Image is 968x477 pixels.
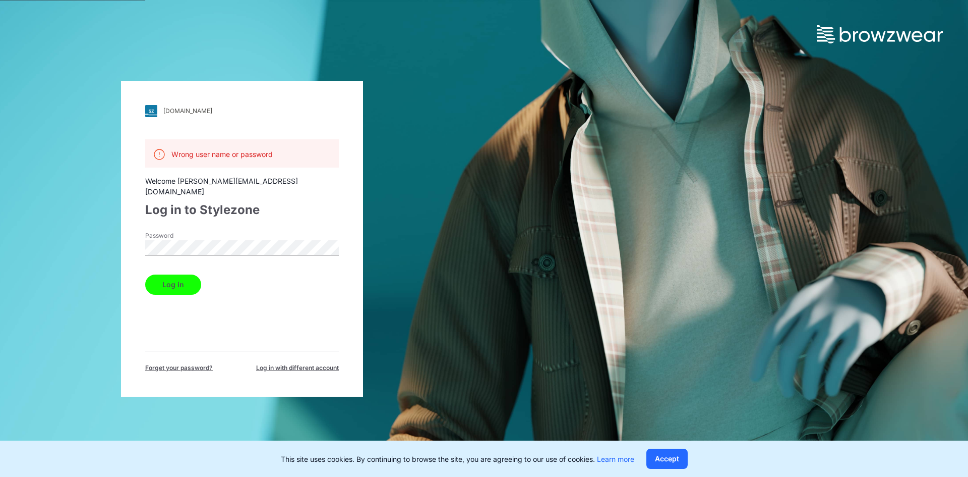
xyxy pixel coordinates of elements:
[145,363,213,373] span: Forget your password?
[597,455,634,463] a: Learn more
[145,105,339,117] a: [DOMAIN_NAME]
[145,105,157,117] img: svg+xml;base64,PHN2ZyB3aWR0aD0iMjgiIGhlaWdodD0iMjgiIHZpZXdCb3g9IjAgMCAyOCAyOCIgZmlsbD0ibm9uZSIgeG...
[153,148,165,161] img: svg+xml;base64,PHN2ZyB3aWR0aD0iMjQiIGhlaWdodD0iMjQiIHZpZXdCb3g9IjAgMCAyNCAyNCIgZmlsbD0ibm9uZSIgeG...
[256,363,339,373] span: Log in with different account
[145,231,216,240] label: Password
[145,275,201,295] button: Log in
[163,107,212,115] div: [DOMAIN_NAME]
[646,449,688,469] button: Accept
[145,176,339,197] div: Welcome [PERSON_NAME][EMAIL_ADDRESS][DOMAIN_NAME]
[817,25,943,43] img: browzwear-logo.73288ffb.svg
[145,201,339,219] div: Log in to Stylezone
[171,149,273,160] p: Wrong user name or password
[281,454,634,464] p: This site uses cookies. By continuing to browse the site, you are agreeing to our use of cookies.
